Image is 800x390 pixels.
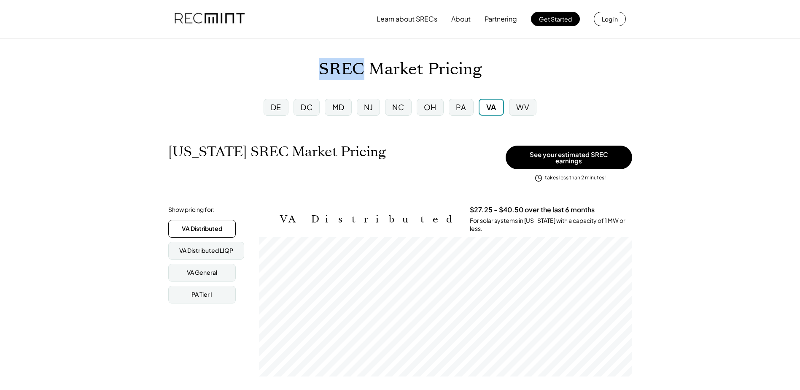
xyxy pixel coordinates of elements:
div: DC [301,102,312,112]
div: PA Tier I [191,290,212,299]
button: Learn about SRECs [377,11,437,27]
button: Get Started [531,12,580,26]
div: MD [332,102,345,112]
div: VA Distributed [182,225,222,233]
div: VA [486,102,496,112]
div: Show pricing for: [168,206,215,214]
h3: $27.25 - $40.50 over the last 6 months [470,206,595,214]
div: For solar systems in [US_STATE] with a capacity of 1 MW or less. [470,217,632,233]
button: About [451,11,471,27]
div: NJ [364,102,373,112]
div: OH [424,102,436,112]
img: recmint-logotype%403x.png [175,5,245,33]
div: takes less than 2 minutes! [545,174,606,181]
div: WV [516,102,529,112]
button: Partnering [485,11,517,27]
button: See your estimated SREC earnings [506,146,632,169]
button: Log in [594,12,626,26]
div: PA [456,102,466,112]
div: VA General [187,268,217,277]
h1: SREC Market Pricing [319,60,482,79]
div: NC [392,102,404,112]
div: DE [271,102,281,112]
h1: [US_STATE] SREC Market Pricing [168,144,386,160]
div: VA Distributed LIQP [179,246,233,255]
h2: VA Distributed [280,213,457,225]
